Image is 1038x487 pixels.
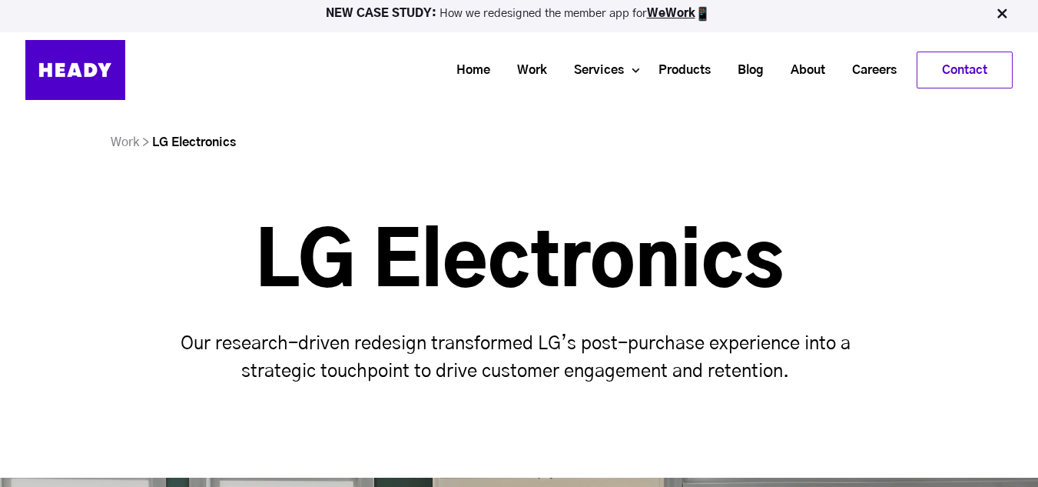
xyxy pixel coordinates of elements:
[695,6,711,22] img: app emoji
[154,330,885,385] p: Our research-driven redesign transformed LG’s post-purchase experience into a strategic touchpoin...
[154,227,885,301] h1: LG Electronics
[25,40,125,100] img: Heady_Logo_Web-01 (1)
[639,56,718,85] a: Products
[326,8,439,19] strong: NEW CASE STUDY:
[7,6,1031,22] p: How we redesigned the member app for
[437,56,498,85] a: Home
[647,8,695,19] a: WeWork
[917,52,1012,88] a: Contact
[141,52,1013,88] div: Navigation Menu
[152,131,236,154] li: LG Electronics
[555,56,632,85] a: Services
[994,6,1010,22] img: Close Bar
[833,56,904,85] a: Careers
[771,56,833,85] a: About
[111,136,149,148] a: Work >
[718,56,771,85] a: Blog
[498,56,555,85] a: Work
